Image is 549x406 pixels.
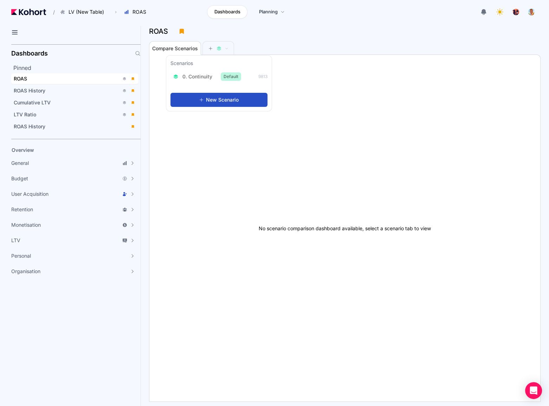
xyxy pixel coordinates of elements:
[120,6,154,18] button: ROAS
[259,8,278,15] span: Planning
[170,70,244,83] button: 0. ContinuityDefault
[149,28,172,35] h3: ROAS
[11,73,138,84] a: ROAS
[525,382,542,399] div: Open Intercom Messenger
[11,97,138,108] a: Cumulative LTV
[14,111,36,117] span: LTV Ratio
[170,93,267,107] button: New Scenario
[149,55,540,401] div: No scenario comparison dashboard available, select a scenario tab to view
[14,99,51,105] span: Cumulative LTV
[11,85,138,96] a: ROAS History
[11,50,48,57] h2: Dashboards
[69,8,104,15] span: LV (New Table)
[11,268,40,275] span: Organisation
[11,237,20,244] span: LTV
[11,206,33,213] span: Retention
[11,175,28,182] span: Budget
[56,6,111,18] button: LV (New Table)
[9,145,129,155] a: Overview
[14,88,45,94] span: ROAS History
[11,121,138,132] a: ROAS History
[47,8,55,16] span: /
[252,5,292,19] a: Planning
[206,96,239,103] span: New Scenario
[14,123,45,129] span: ROAS History
[170,60,193,68] h3: Scenarios
[11,191,49,198] span: User Acquisition
[152,46,198,51] span: Compare Scenarios
[114,9,118,15] span: ›
[11,221,41,228] span: Monetisation
[221,72,241,81] span: Default
[512,8,519,15] img: logo_TreesPlease_20230726120307121221.png
[214,8,240,15] span: Dashboards
[11,109,138,120] a: LTV Ratio
[258,74,267,79] span: 9813
[12,147,34,153] span: Overview
[182,73,212,80] span: 0. Continuity
[133,8,146,15] span: ROAS
[13,64,141,72] h2: Pinned
[11,252,31,259] span: Personal
[11,160,29,167] span: General
[14,76,27,82] span: ROAS
[207,5,247,19] a: Dashboards
[11,9,46,15] img: Kohort logo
